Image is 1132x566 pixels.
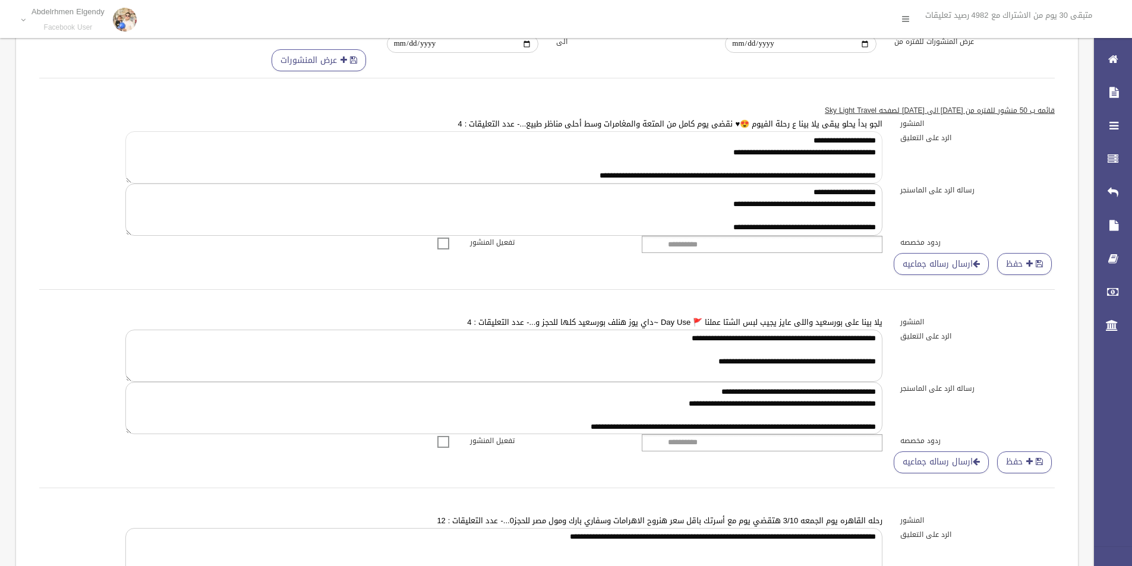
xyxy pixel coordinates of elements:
[467,315,882,330] a: يلا بينا على بورسعيد واللى عايز يجيب لبس الشتا عملنا 🚩 Day Use ~داي يوز هنلف بورسعيد كلها للحجز و...
[31,7,105,16] p: Abdelrhmen Elgendy
[891,528,1064,541] label: الرد على التعليق
[272,49,366,71] button: عرض المنشورات
[825,104,1055,117] u: قائمه ب 50 منشور للفتره من [DATE] الى [DATE] لصفحه Sky Light Travel
[891,514,1064,527] label: المنشور
[891,117,1064,130] label: المنشور
[437,513,882,528] a: رحله القاهره يوم الجمعه 3/10 هتقضي يوم مع أسرتك باقل سعر هنروح الاهرامات وسفاري بارك ومول مصر للح...
[997,253,1052,275] button: حفظ
[891,131,1064,144] label: الرد على التعليق
[31,23,105,32] small: Facebook User
[997,451,1052,473] button: حفظ
[891,434,1064,447] label: ردود مخصصه
[894,253,989,275] a: ارسال رساله جماعيه
[891,236,1064,249] label: ردود مخصصه
[461,236,633,249] label: تفعيل المنشور
[458,116,882,131] a: الجو بدأ يحلو يبقى يلا بينا ع رحلة الفيوم 😍♥ نقضى يوم كامل من المتعة والمغامرات وسط أحلى مناظر طب...
[894,451,989,473] a: ارسال رساله جماعيه
[891,330,1064,343] label: الرد على التعليق
[891,382,1064,395] label: رساله الرد على الماسنجر
[891,184,1064,197] label: رساله الرد على الماسنجر
[461,434,633,447] label: تفعيل المنشور
[891,315,1064,328] label: المنشور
